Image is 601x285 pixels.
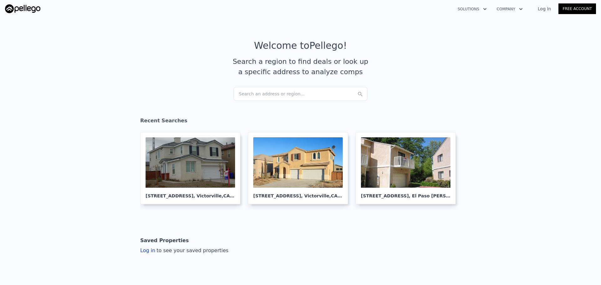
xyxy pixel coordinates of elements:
img: Pellego [5,4,40,13]
div: [STREET_ADDRESS] , El Paso [PERSON_NAME] (Paso [PERSON_NAME]) [361,188,450,199]
div: [STREET_ADDRESS] , Victorville [253,188,343,199]
a: Free Account [558,3,596,14]
span: to see your saved properties [155,247,229,253]
a: Log In [530,6,558,12]
a: [STREET_ADDRESS], Victorville,CA 92394 [140,132,245,204]
div: Log in [140,247,229,254]
div: Search a region to find deals or look up a specific address to analyze comps [230,56,371,77]
button: Company [492,3,528,15]
span: , CA 92394 [329,193,354,198]
button: Solutions [453,3,492,15]
div: Recent Searches [140,112,461,132]
span: , CA 92394 [222,193,247,198]
a: [STREET_ADDRESS], El Paso [PERSON_NAME] (Paso [PERSON_NAME]) [356,132,461,204]
div: [STREET_ADDRESS] , Victorville [146,188,235,199]
div: Search an address or region... [234,87,367,101]
a: [STREET_ADDRESS], Victorville,CA 92394 [248,132,353,204]
div: Welcome to Pellego ! [254,40,347,51]
div: Saved Properties [140,234,189,247]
